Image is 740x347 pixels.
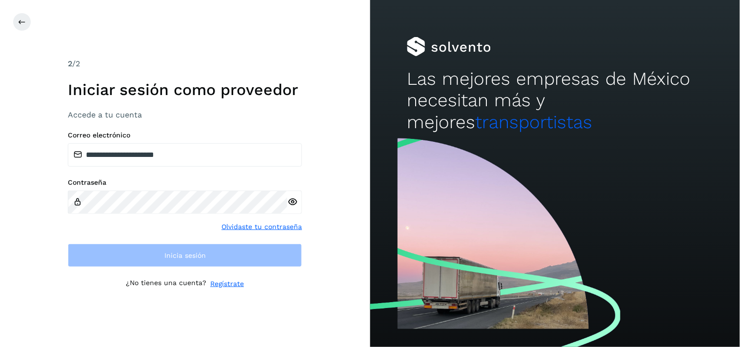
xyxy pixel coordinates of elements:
span: 2 [68,59,72,68]
label: Contraseña [68,178,302,187]
h3: Accede a tu cuenta [68,110,302,119]
p: ¿No tienes una cuenta? [126,279,206,289]
h1: Iniciar sesión como proveedor [68,80,302,99]
label: Correo electrónico [68,131,302,139]
a: Regístrate [210,279,244,289]
span: transportistas [475,112,592,133]
button: Inicia sesión [68,244,302,267]
h2: Las mejores empresas de México necesitan más y mejores [407,68,703,133]
span: Inicia sesión [164,252,206,259]
a: Olvidaste tu contraseña [221,222,302,232]
div: /2 [68,58,302,70]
